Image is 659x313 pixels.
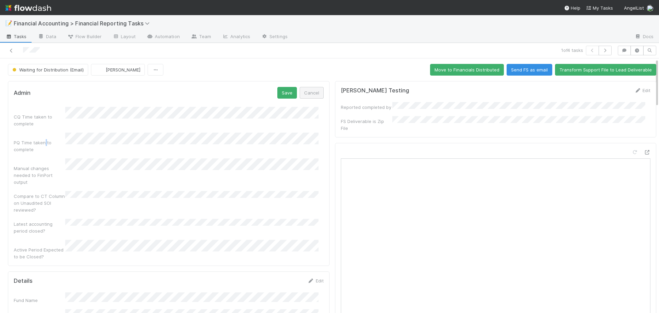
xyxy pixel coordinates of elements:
[647,5,654,12] img: avatar_030f5503-c087-43c2-95d1-dd8963b2926c.png
[62,32,107,43] a: Flow Builder
[14,278,33,284] h5: Details
[5,2,51,14] img: logo-inverted-e16ddd16eac7371096b0.svg
[5,20,12,26] span: 📝
[308,278,324,283] a: Edit
[564,4,580,11] div: Help
[11,67,84,72] span: Waiting for Distribution (Email)
[561,47,583,54] span: 1 of 4 tasks
[256,32,293,43] a: Settings
[341,104,392,111] div: Reported completed by
[555,64,656,76] button: Transform Support File to Lead Deliverable
[32,32,62,43] a: Data
[341,118,392,132] div: FS Deliverable is Zip File
[586,5,613,11] span: My Tasks
[14,297,65,304] div: Fund Name
[624,5,644,11] span: AngelList
[106,67,140,72] span: [PERSON_NAME]
[107,32,141,43] a: Layout
[507,64,552,76] button: Send FS as email
[341,87,409,94] h5: [PERSON_NAME] Testing
[185,32,217,43] a: Team
[5,33,27,40] span: Tasks
[91,64,145,76] button: [PERSON_NAME]
[430,64,504,76] button: Move to Financials Distributed
[629,32,659,43] a: Docs
[217,32,256,43] a: Analytics
[300,87,324,99] button: Cancel
[97,66,104,73] img: avatar_8d06466b-a936-4205-8f52-b0cc03e2a179.png
[67,33,102,40] span: Flow Builder
[586,4,613,11] a: My Tasks
[14,90,31,97] h5: Admin
[14,193,65,213] div: Compare to CT Column on Unaudited SOI reviewed?
[14,139,65,153] div: PQ Time taken to complete
[14,221,65,234] div: Latest accounting period closed?
[8,64,88,76] button: Waiting for Distribution (Email)
[14,246,65,260] div: Active Period Expected to be Closed?
[14,165,65,186] div: Manual changes needed to FinPort output
[277,87,297,99] button: Save
[14,20,153,27] span: Financial Accounting > Financial Reporting Tasks
[14,113,65,127] div: CQ Time taken to complete
[141,32,185,43] a: Automation
[634,88,650,93] a: Edit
